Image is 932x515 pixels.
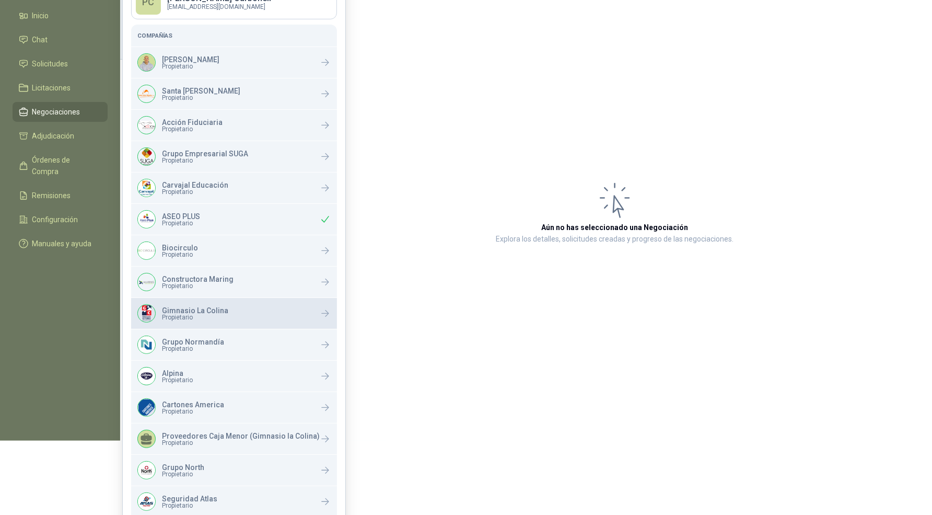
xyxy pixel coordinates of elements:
[162,283,234,289] span: Propietario
[32,214,78,225] span: Configuración
[131,298,337,329] a: Company LogoGimnasio La ColinaPropietario
[138,336,155,353] img: Company Logo
[32,106,80,118] span: Negociaciones
[131,424,337,454] a: Proveedores Caja Menor (Gimnasio la Colina)Propietario
[162,502,217,509] span: Propietario
[162,150,248,157] p: Grupo Empresarial SUGA
[131,455,337,486] a: Company LogoGrupo NorthPropietario
[13,54,108,74] a: Solicitudes
[131,361,337,392] a: Company LogoAlpinaPropietario
[162,464,204,471] p: Grupo North
[162,276,234,283] p: Constructora Maring
[162,408,224,415] span: Propietario
[138,85,155,102] img: Company Logo
[32,34,48,45] span: Chat
[162,244,198,251] p: Biocirculo
[138,211,155,228] img: Company Logo
[162,346,224,352] span: Propietario
[32,10,49,21] span: Inicio
[13,102,108,122] a: Negociaciones
[542,222,689,233] h3: Aún no has seleccionado una Negociación
[138,462,155,479] img: Company Logo
[162,314,228,321] span: Propietario
[162,251,198,258] span: Propietario
[162,213,200,220] p: ASEO PLUS
[167,4,271,10] p: [EMAIL_ADDRESS][DOMAIN_NAME]
[131,204,337,235] div: Company LogoASEO PLUSPropietario
[131,267,337,297] a: Company LogoConstructora MaringPropietario
[13,126,108,146] a: Adjudicación
[138,273,155,291] img: Company Logo
[162,377,193,383] span: Propietario
[32,130,75,142] span: Adjudicación
[131,329,337,360] a: Company LogoGrupo NormandíaPropietario
[162,307,228,314] p: Gimnasio La Colina
[131,78,337,109] a: Company LogoSanta [PERSON_NAME]Propietario
[138,148,155,165] img: Company Logo
[162,220,200,226] span: Propietario
[131,141,337,172] a: Company LogoGrupo Empresarial SUGAPropietario
[138,54,155,71] img: Company Logo
[138,305,155,322] img: Company Logo
[32,58,68,70] span: Solicitudes
[13,78,108,98] a: Licitaciones
[162,119,223,126] p: Acción Fiduciaria
[138,399,155,416] img: Company Logo
[138,117,155,134] img: Company Logo
[137,31,331,40] h5: Compañías
[13,234,108,254] a: Manuales y ayuda
[162,63,219,70] span: Propietario
[131,235,337,266] a: Company LogoBiocirculoPropietario
[138,242,155,259] img: Company Logo
[162,471,204,477] span: Propietario
[162,95,240,101] span: Propietario
[162,189,228,195] span: Propietario
[32,154,98,177] span: Órdenes de Compra
[13,210,108,230] a: Configuración
[496,233,734,246] p: Explora los detalles, solicitudes creadas y progreso de las negociaciones.
[13,150,108,181] a: Órdenes de Compra
[162,440,320,446] span: Propietario
[162,87,240,95] p: Santa [PERSON_NAME]
[131,392,337,423] a: Company LogoCartones AmericaPropietario
[13,186,108,205] a: Remisiones
[162,56,219,63] p: [PERSON_NAME]
[13,30,108,50] a: Chat
[131,47,337,78] a: Company Logo[PERSON_NAME]Propietario
[138,493,155,510] img: Company Logo
[32,238,92,249] span: Manuales y ayuda
[131,173,337,203] a: Company LogoCarvajal EducaciónPropietario
[162,338,224,346] p: Grupo Normandía
[32,190,71,201] span: Remisiones
[162,126,223,132] span: Propietario
[162,370,193,377] p: Alpina
[162,495,217,502] p: Seguridad Atlas
[162,401,224,408] p: Cartones America
[162,432,320,440] p: Proveedores Caja Menor (Gimnasio la Colina)
[162,157,248,164] span: Propietario
[13,6,108,26] a: Inicio
[138,179,155,197] img: Company Logo
[32,82,71,94] span: Licitaciones
[162,181,228,189] p: Carvajal Educación
[131,110,337,141] a: Company LogoAcción FiduciariaPropietario
[138,368,155,385] img: Company Logo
